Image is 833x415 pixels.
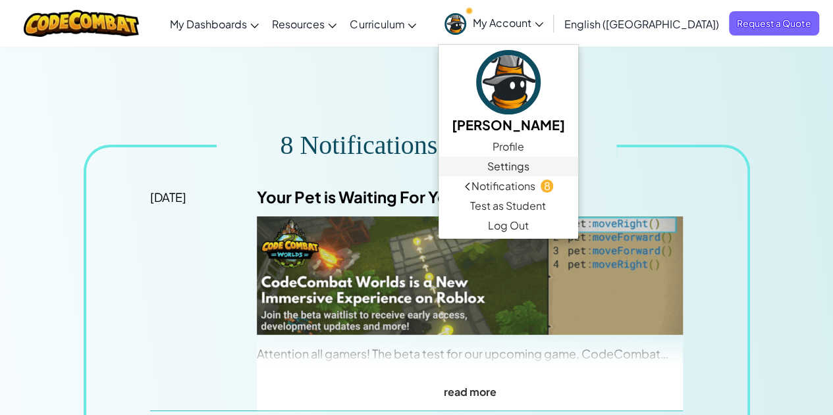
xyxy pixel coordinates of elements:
[564,17,719,31] span: English ([GEOGRAPHIC_DATA])
[471,178,535,194] span: Notifications
[473,16,543,30] span: My Account
[439,137,578,157] a: Profile
[350,17,404,31] span: Curriculum
[265,6,343,41] a: Resources
[272,17,325,31] span: Resources
[439,196,578,216] a: Test as Student
[476,50,541,114] img: avatar
[558,6,726,41] a: English ([GEOGRAPHIC_DATA])
[257,216,731,335] img: Co co worlds roblox header
[170,17,247,31] span: My Dashboards
[150,187,257,207] div: [DATE]
[257,187,684,207] div: Your Pet is Waiting For You!❤️
[729,11,819,36] a: Request a Quote
[280,135,552,155] div: 8 Notifications (8 unread)
[343,6,423,41] a: Curriculum
[257,382,684,401] p: read more
[541,180,553,192] span: 8
[452,114,565,135] h5: [PERSON_NAME]
[439,216,578,235] a: Log Out
[444,13,466,35] img: avatar
[439,48,578,137] a: [PERSON_NAME]
[24,10,139,37] img: CodeCombat logo
[439,176,578,196] a: Notifications8
[438,3,550,44] a: My Account
[163,6,265,41] a: My Dashboards
[439,157,578,176] a: Settings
